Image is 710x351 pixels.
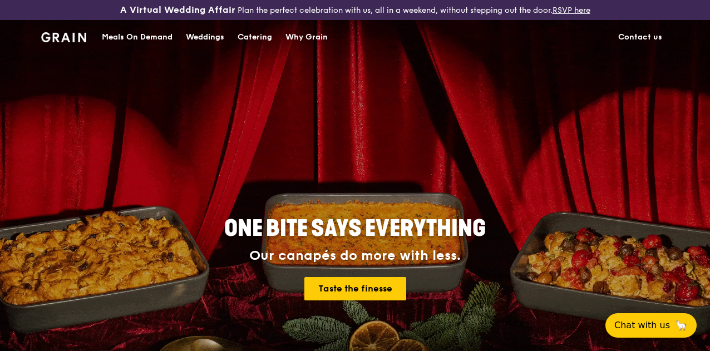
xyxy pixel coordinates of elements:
a: Weddings [179,21,231,54]
img: Grain [41,32,86,42]
a: Contact us [612,21,669,54]
a: Catering [231,21,279,54]
span: 🦙 [674,319,688,332]
div: Catering [238,21,272,54]
a: GrainGrain [41,19,86,53]
div: Our canapés do more with less. [155,248,555,264]
a: Taste the finesse [304,277,406,300]
div: Meals On Demand [102,21,172,54]
a: Why Grain [279,21,334,54]
a: RSVP here [553,6,590,15]
span: Chat with us [614,319,670,332]
button: Chat with us🦙 [605,313,697,338]
div: Why Grain [285,21,328,54]
h3: A Virtual Wedding Affair [120,4,235,16]
div: Weddings [186,21,224,54]
span: ONE BITE SAYS EVERYTHING [224,215,486,242]
div: Plan the perfect celebration with us, all in a weekend, without stepping out the door. [119,4,592,16]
